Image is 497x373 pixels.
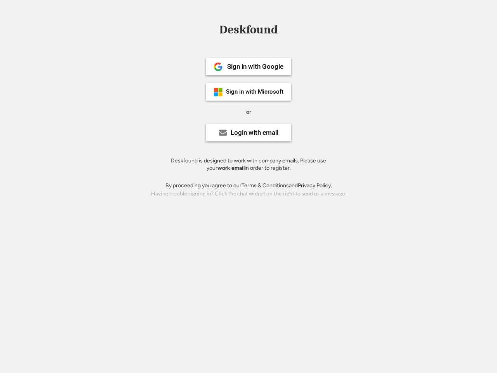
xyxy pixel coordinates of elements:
strong: work email [217,165,245,171]
div: Login with email [231,129,278,136]
a: Privacy Policy. [298,182,332,189]
img: 1024px-Google__G__Logo.svg.png [214,62,223,71]
img: ms-symbollockup_mssymbol_19.png [214,87,223,97]
div: Sign in with Google [227,63,283,70]
div: Sign in with Microsoft [226,89,283,95]
div: or [246,108,251,116]
div: Deskfound [215,24,282,36]
a: Terms & Conditions [242,182,289,189]
div: By proceeding you agree to our and [165,182,332,190]
div: Deskfound is designed to work with company emails. Please use your in order to register. [161,157,336,172]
